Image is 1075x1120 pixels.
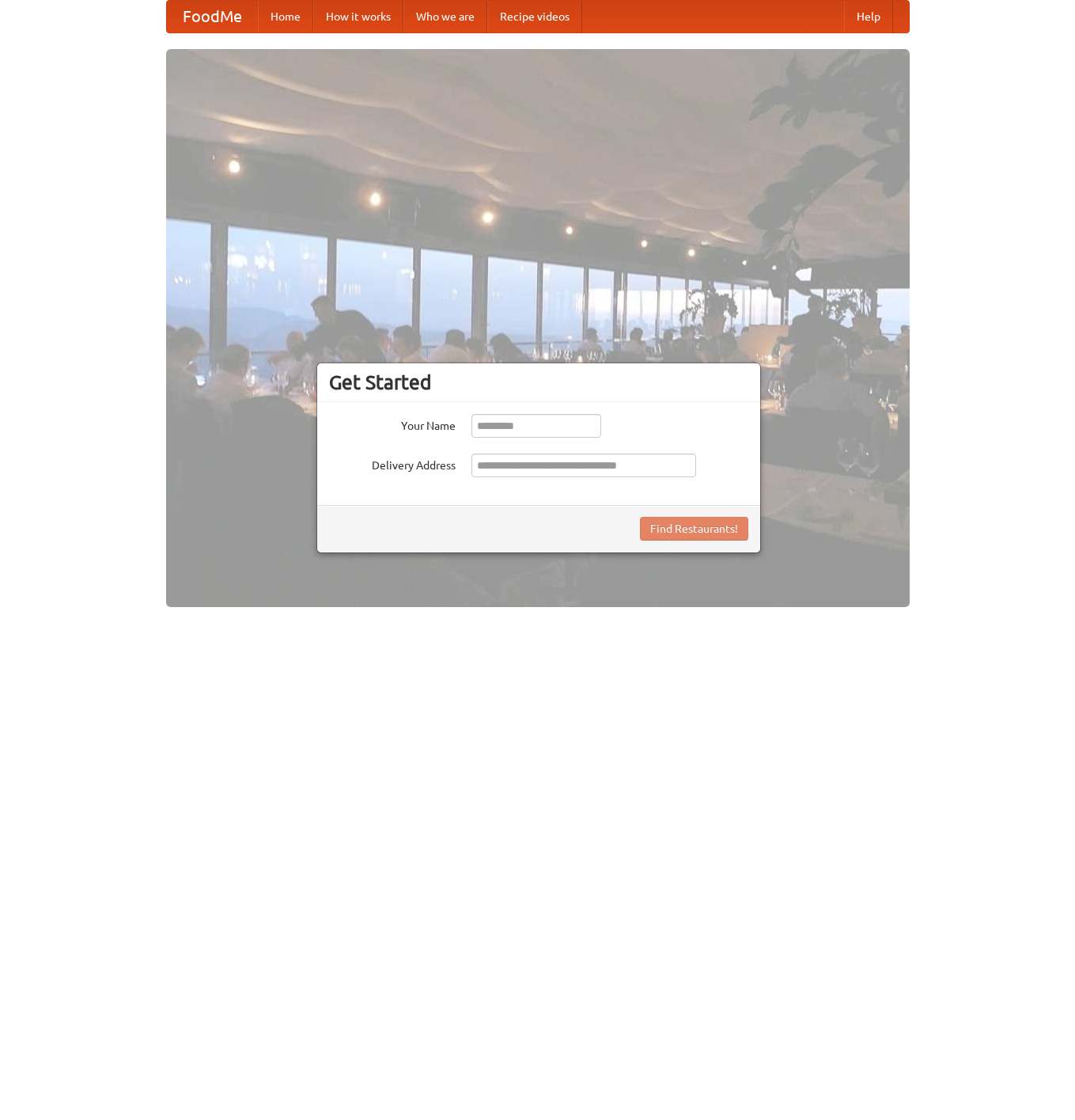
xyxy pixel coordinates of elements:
[258,1,313,32] a: Home
[403,1,487,32] a: Who we are
[487,1,582,32] a: Recipe videos
[844,1,893,32] a: Help
[313,1,403,32] a: How it works
[167,1,258,32] a: FoodMe
[640,517,748,541] button: Find Restaurants!
[329,370,748,394] h3: Get Started
[329,454,456,473] label: Delivery Address
[329,414,456,434] label: Your Name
